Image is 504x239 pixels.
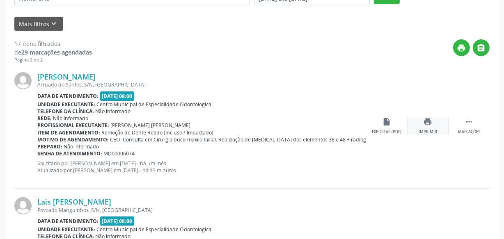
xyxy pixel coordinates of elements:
[21,48,92,56] strong: 29 marcações agendadas
[37,143,62,150] b: Preparo:
[465,117,474,126] i: 
[37,115,52,122] b: Rede:
[14,48,92,57] div: de
[14,17,63,31] button: Mais filtroskeyboard_arrow_down
[453,39,470,56] button: print
[424,117,433,126] i: print
[97,101,212,108] span: Centro Municipal de Especialidade Odontologica
[64,143,99,150] span: Não informado
[100,91,135,101] span: [DATE] 08:00
[458,129,480,135] div: Mais ações
[37,101,95,108] b: Unidade executante:
[37,81,367,88] div: Arruado do Santos, S/N, [GEOGRAPHIC_DATA]
[97,226,212,233] span: Centro Municipal de Especialidade Odontologica
[111,122,191,129] span: [PERSON_NAME] [PERSON_NAME]
[473,39,490,56] button: 
[37,93,99,100] b: Data de atendimento:
[14,72,32,89] img: img
[37,108,94,115] b: Telefone da clínica:
[102,129,214,136] span: Remoção de Dente Retido (Incluso / Impactado)
[419,129,437,135] div: Imprimir
[50,19,59,28] i: keyboard_arrow_down
[37,207,367,214] div: Povoado Manguinhos, S/N, [GEOGRAPHIC_DATA]
[37,136,109,143] b: Motivo de agendamento:
[37,197,111,206] a: Lais [PERSON_NAME]
[53,115,89,122] span: Não informado
[383,117,392,126] i: insert_drive_file
[37,226,95,233] b: Unidade executante:
[37,122,109,129] b: Profissional executante:
[14,197,32,214] img: img
[110,136,408,143] span: CEO. Consulta em Cirurgia buco-maxilo facial. Realização de [MEDICAL_DATA] dos elementos 38 e 48 ...
[37,218,99,225] b: Data de atendimento:
[37,160,367,174] p: Solicitado por [PERSON_NAME] em [DATE] - há um mês Atualizado por [PERSON_NAME] em [DATE] - há 13...
[477,43,486,52] i: 
[14,39,92,48] div: 17 itens filtrados
[457,43,466,52] i: print
[372,129,402,135] div: Exportar (PDF)
[37,72,96,81] a: [PERSON_NAME]
[37,150,102,157] b: Senha de atendimento:
[37,129,100,136] b: Item de agendamento:
[104,150,135,157] span: MD00006074
[96,108,131,115] span: Não informado
[100,216,135,226] span: [DATE] 08:00
[14,57,92,64] div: Página 2 de 2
